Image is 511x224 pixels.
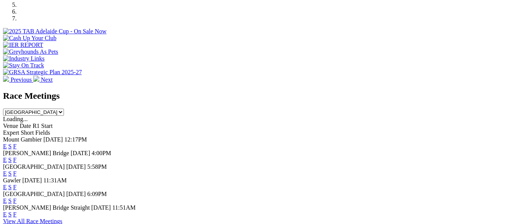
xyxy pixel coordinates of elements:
[3,76,33,83] a: Previous
[3,28,107,35] img: 2025 TAB Adelaide Cup - On Sale Now
[13,143,17,149] a: F
[43,136,63,143] span: [DATE]
[66,163,86,170] span: [DATE]
[3,76,9,82] img: chevron-left-pager-white.svg
[92,150,111,156] span: 4:00PM
[3,91,508,101] h2: Race Meetings
[3,198,7,204] a: E
[33,123,53,129] span: R1 Start
[3,184,7,190] a: E
[8,211,12,218] a: S
[13,211,17,218] a: F
[3,177,21,184] span: Gawler
[87,163,107,170] span: 5:58PM
[3,129,19,136] span: Expert
[8,143,12,149] a: S
[3,170,7,177] a: E
[71,150,90,156] span: [DATE]
[11,76,32,83] span: Previous
[3,163,65,170] span: [GEOGRAPHIC_DATA]
[33,76,53,83] a: Next
[66,191,86,197] span: [DATE]
[3,211,7,218] a: E
[3,48,58,55] img: Greyhounds As Pets
[43,177,67,184] span: 11:31AM
[13,198,17,204] a: F
[22,177,42,184] span: [DATE]
[20,123,31,129] span: Date
[33,76,39,82] img: chevron-right-pager-white.svg
[3,157,7,163] a: E
[3,204,90,211] span: [PERSON_NAME] Bridge Straight
[35,129,50,136] span: Fields
[112,204,136,211] span: 11:51AM
[8,157,12,163] a: S
[3,123,18,129] span: Venue
[3,136,42,143] span: Mount Gambier
[91,204,111,211] span: [DATE]
[8,170,12,177] a: S
[13,157,17,163] a: F
[3,42,43,48] img: IER REPORT
[3,35,56,42] img: Cash Up Your Club
[3,143,7,149] a: E
[3,62,44,69] img: Stay On Track
[8,198,12,204] a: S
[64,136,87,143] span: 12:17PM
[3,191,65,197] span: [GEOGRAPHIC_DATA]
[3,69,82,76] img: GRSA Strategic Plan 2025-27
[13,170,17,177] a: F
[8,184,12,190] a: S
[3,55,45,62] img: Industry Links
[41,76,53,83] span: Next
[21,129,34,136] span: Short
[87,191,107,197] span: 6:09PM
[3,150,69,156] span: [PERSON_NAME] Bridge
[13,184,17,190] a: F
[3,116,28,122] span: Loading...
